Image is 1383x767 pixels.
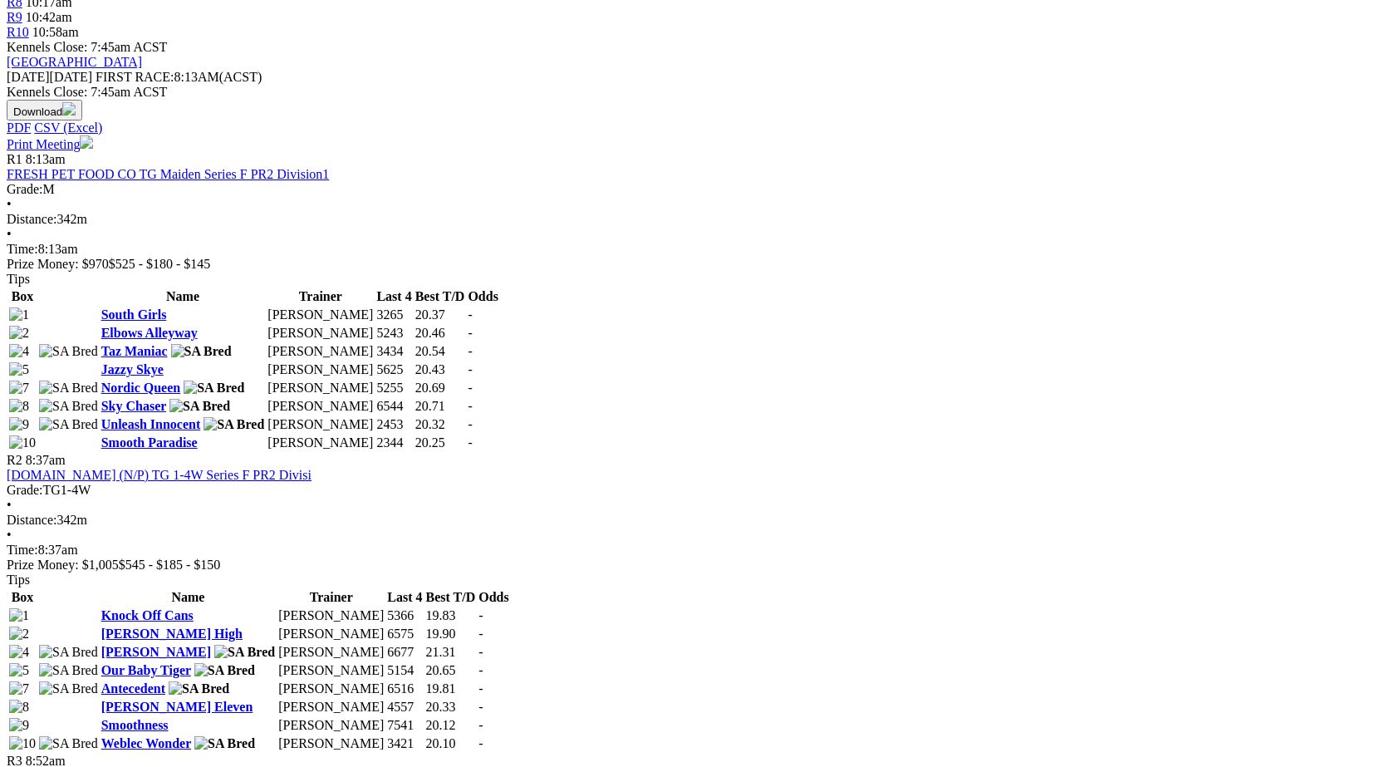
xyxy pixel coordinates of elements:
span: R2 [7,453,22,467]
button: Download [7,100,82,120]
div: TG1-4W [7,483,1376,498]
td: 7541 [386,717,423,734]
span: - [468,362,472,376]
a: Our Baby Tiger [101,663,191,677]
span: - [478,736,483,750]
img: 7 [9,381,29,396]
td: [PERSON_NAME] [277,717,385,734]
img: download.svg [62,102,76,116]
span: - [478,663,483,677]
img: 1 [9,608,29,623]
span: - [468,435,472,450]
a: Smoothness [101,718,169,732]
img: SA Bred [39,645,98,660]
td: 2453 [375,416,412,433]
span: Time: [7,242,38,256]
td: [PERSON_NAME] [277,626,385,642]
a: [GEOGRAPHIC_DATA] [7,55,142,69]
td: 19.83 [425,607,477,624]
td: [PERSON_NAME] [277,662,385,679]
td: 20.32 [414,416,466,433]
img: 4 [9,344,29,359]
span: - [468,381,472,395]
img: 4 [9,645,29,660]
a: Weblec Wonder [101,736,191,750]
td: 5625 [375,361,412,378]
span: - [478,681,483,696]
span: - [478,718,483,732]
td: 6677 [386,644,423,661]
th: Name [101,589,277,606]
td: 6575 [386,626,423,642]
th: Odds [478,589,509,606]
span: - [478,700,483,714]
img: SA Bred [194,663,255,678]
td: [PERSON_NAME] [267,325,374,342]
td: 3434 [375,343,412,360]
a: FRESH PET FOOD CO TG Maiden Series F PR2 Division1 [7,167,329,181]
td: 19.81 [425,681,477,697]
td: [PERSON_NAME] [267,343,374,360]
span: $545 - $185 - $150 [119,558,221,572]
a: R10 [7,25,29,39]
span: [DATE] [7,70,92,84]
td: 20.69 [414,380,466,396]
td: 4557 [386,699,423,715]
div: Download [7,120,1376,135]
span: 8:13am [26,152,66,166]
th: Odds [467,288,498,305]
a: CSV (Excel) [34,120,102,135]
img: 5 [9,362,29,377]
td: 20.43 [414,361,466,378]
span: Time: [7,543,38,557]
td: 20.25 [414,435,466,451]
img: SA Bred [39,681,98,696]
td: 20.54 [414,343,466,360]
a: [PERSON_NAME] [101,645,211,659]
a: Print Meeting [7,137,93,151]
div: 8:13am [7,242,1376,257]
span: - [468,417,472,431]
th: Trainer [277,589,385,606]
span: - [478,627,483,641]
img: SA Bred [171,344,232,359]
img: 7 [9,681,29,696]
img: 5 [9,663,29,678]
img: 10 [9,435,36,450]
td: 2344 [375,435,412,451]
span: Distance: [7,212,56,226]
a: [PERSON_NAME] High [101,627,243,641]
td: 20.12 [425,717,477,734]
td: 5255 [375,380,412,396]
span: Kennels Close: 7:45am ACST [7,40,167,54]
span: 8:13AM(ACST) [96,70,262,84]
a: PDF [7,120,31,135]
img: SA Bred [39,399,98,414]
a: Antecedent [101,681,165,696]
a: [DOMAIN_NAME] (N/P) TG 1-4W Series F PR2 Divisi [7,468,311,482]
td: 20.46 [414,325,466,342]
span: Box [12,590,34,604]
div: 8:37am [7,543,1376,558]
td: [PERSON_NAME] [277,735,385,752]
td: [PERSON_NAME] [267,398,374,415]
div: Prize Money: $970 [7,257,1376,272]
td: 20.71 [414,398,466,415]
td: [PERSON_NAME] [277,681,385,697]
td: [PERSON_NAME] [267,435,374,451]
th: Last 4 [386,589,423,606]
td: [PERSON_NAME] [267,307,374,323]
img: SA Bred [184,381,244,396]
img: SA Bred [39,417,98,432]
a: Nordic Queen [101,381,181,395]
img: SA Bred [39,663,98,678]
div: Kennels Close: 7:45am ACST [7,85,1376,100]
td: [PERSON_NAME] [267,380,374,396]
td: 20.33 [425,699,477,715]
span: [DATE] [7,70,50,84]
img: SA Bred [204,417,264,432]
td: 20.65 [425,662,477,679]
img: SA Bred [169,681,229,696]
img: SA Bred [194,736,255,751]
